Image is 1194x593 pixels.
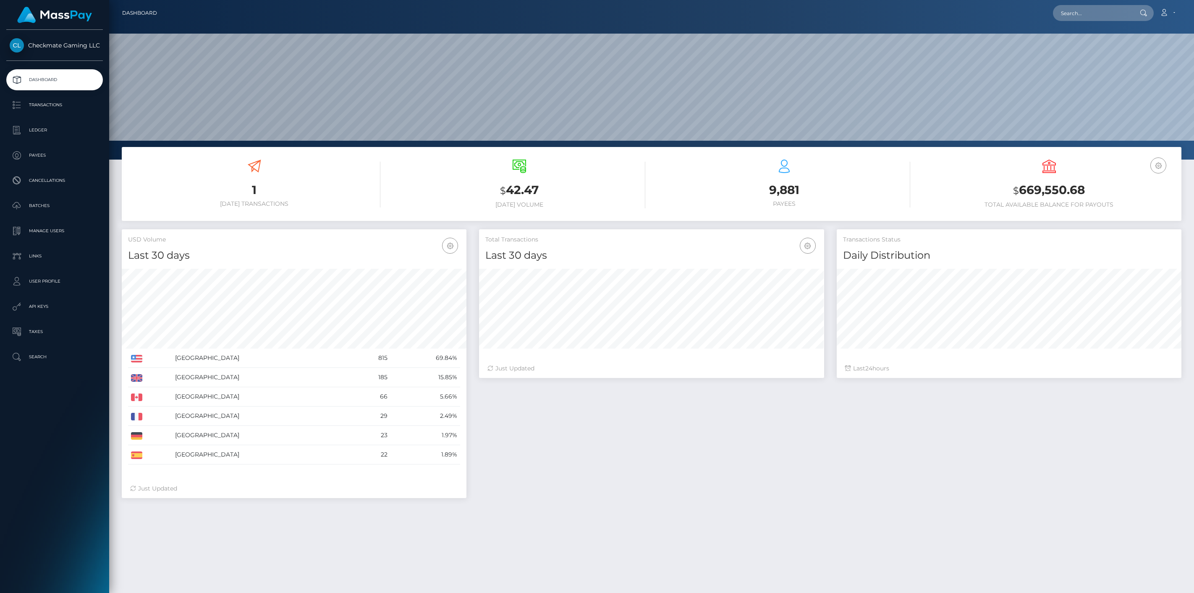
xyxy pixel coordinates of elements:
[10,38,24,52] img: Checkmate Gaming LLC
[865,365,872,372] span: 24
[172,387,352,407] td: [GEOGRAPHIC_DATA]
[6,94,103,115] a: Transactions
[6,220,103,241] a: Manage Users
[131,374,142,382] img: GB.png
[10,225,99,237] p: Manage Users
[128,236,460,244] h5: USD Volume
[6,246,103,267] a: Links
[393,201,645,208] h6: [DATE] Volume
[6,69,103,90] a: Dashboard
[131,451,142,459] img: ES.png
[6,346,103,367] a: Search
[10,275,99,288] p: User Profile
[6,321,103,342] a: Taxes
[17,7,92,23] img: MassPay Logo
[172,426,352,445] td: [GEOGRAPHIC_DATA]
[658,182,910,198] h3: 9,881
[845,364,1173,373] div: Last hours
[390,426,460,445] td: 1.97%
[10,73,99,86] p: Dashboard
[485,248,817,263] h4: Last 30 days
[843,248,1175,263] h4: Daily Distribution
[10,99,99,111] p: Transactions
[390,368,460,387] td: 15.85%
[1053,5,1132,21] input: Search...
[352,426,390,445] td: 23
[172,407,352,426] td: [GEOGRAPHIC_DATA]
[390,407,460,426] td: 2.49%
[390,445,460,464] td: 1.89%
[131,394,142,401] img: CA.png
[352,387,390,407] td: 66
[6,170,103,191] a: Cancellations
[131,413,142,420] img: FR.png
[352,368,390,387] td: 185
[6,271,103,292] a: User Profile
[390,349,460,368] td: 69.84%
[6,296,103,317] a: API Keys
[500,185,506,197] small: $
[390,387,460,407] td: 5.66%
[172,445,352,464] td: [GEOGRAPHIC_DATA]
[923,182,1175,199] h3: 669,550.68
[122,4,157,22] a: Dashboard
[128,200,380,207] h6: [DATE] Transactions
[131,355,142,362] img: US.png
[352,407,390,426] td: 29
[843,236,1175,244] h5: Transactions Status
[6,195,103,216] a: Batches
[658,200,910,207] h6: Payees
[10,199,99,212] p: Batches
[128,182,380,198] h3: 1
[393,182,645,199] h3: 42.47
[6,145,103,166] a: Payees
[10,149,99,162] p: Payees
[172,349,352,368] td: [GEOGRAPHIC_DATA]
[10,250,99,262] p: Links
[6,42,103,49] span: Checkmate Gaming LLC
[352,445,390,464] td: 22
[172,368,352,387] td: [GEOGRAPHIC_DATA]
[10,300,99,313] p: API Keys
[10,325,99,338] p: Taxes
[485,236,817,244] h5: Total Transactions
[10,351,99,363] p: Search
[1013,185,1019,197] small: $
[352,349,390,368] td: 815
[487,364,815,373] div: Just Updated
[128,248,460,263] h4: Last 30 days
[130,484,458,493] div: Just Updated
[131,432,142,440] img: DE.png
[10,174,99,187] p: Cancellations
[923,201,1175,208] h6: Total Available Balance for Payouts
[10,124,99,136] p: Ledger
[6,120,103,141] a: Ledger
